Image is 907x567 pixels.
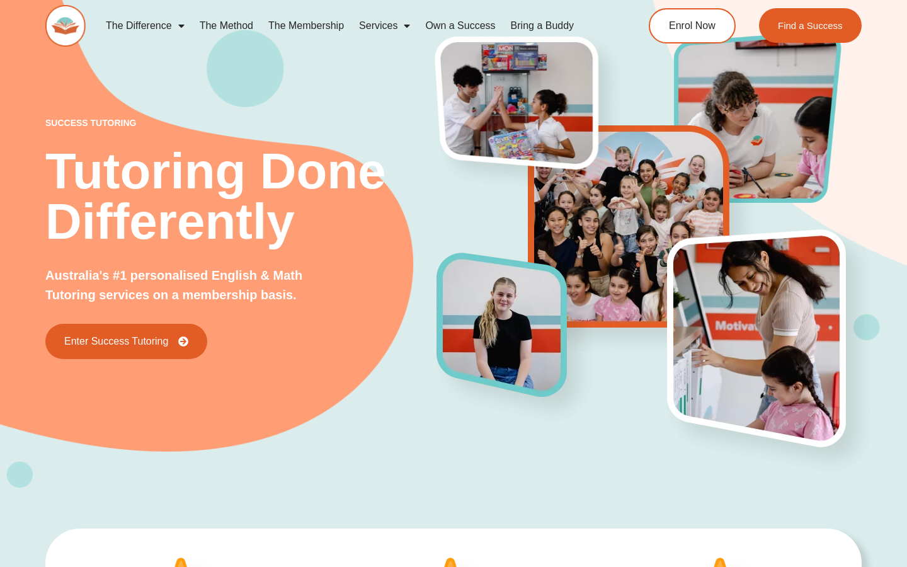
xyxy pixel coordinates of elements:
[98,11,602,40] nav: Menu
[649,8,736,43] a: Enrol Now
[669,21,716,31] span: Enrol Now
[503,11,582,40] a: Bring a Buddy
[98,11,192,40] a: The Difference
[351,11,418,40] a: Services
[45,324,207,359] a: Enter Success Tutoring
[64,336,168,346] span: Enter Success Tutoring
[418,11,503,40] a: Own a Success
[45,118,437,127] p: success tutoring
[192,11,261,40] a: The Method
[759,8,862,43] a: Find a Success
[45,266,331,305] p: Australia's #1 personalised English & Math Tutoring services on a membership basis.
[45,146,437,247] h2: Tutoring Done Differently
[778,21,843,30] span: Find a Success
[261,11,351,40] a: The Membership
